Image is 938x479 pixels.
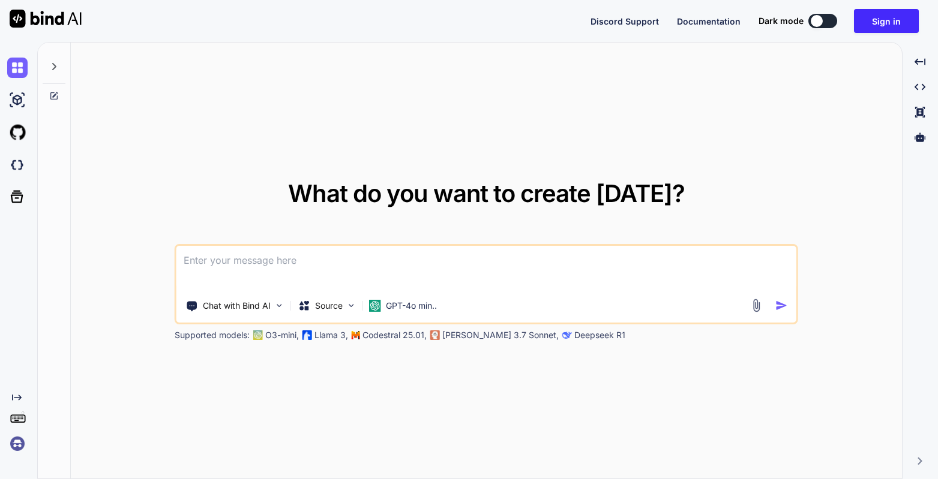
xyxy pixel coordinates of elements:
p: Deepseek R1 [574,329,625,341]
img: githubLight [7,122,28,143]
button: Documentation [677,15,741,28]
span: Discord Support [591,16,659,26]
span: Dark mode [759,15,804,27]
p: O3-mini, [265,329,299,341]
p: Chat with Bind AI [203,300,271,312]
img: darkCloudIdeIcon [7,155,28,175]
button: Sign in [854,9,919,33]
img: Mistral-AI [352,331,360,339]
img: signin [7,433,28,454]
img: GPT-4 [253,330,263,340]
img: Pick Tools [274,300,284,311]
p: Codestral 25.01, [362,329,427,341]
img: Pick Models [346,300,356,311]
img: icon [775,299,788,312]
button: Discord Support [591,15,659,28]
span: What do you want to create [DATE]? [288,179,685,208]
p: Llama 3, [314,329,348,341]
img: claude [430,330,440,340]
span: Documentation [677,16,741,26]
img: claude [562,330,572,340]
p: GPT-4o min.. [386,300,437,312]
p: [PERSON_NAME] 3.7 Sonnet, [442,329,559,341]
img: attachment [750,299,763,312]
img: chat [7,58,28,78]
p: Source [315,300,343,312]
img: ai-studio [7,90,28,110]
img: Llama2 [302,330,312,340]
img: Bind AI [10,10,82,28]
p: Supported models: [175,329,250,341]
img: GPT-4o mini [369,300,381,312]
